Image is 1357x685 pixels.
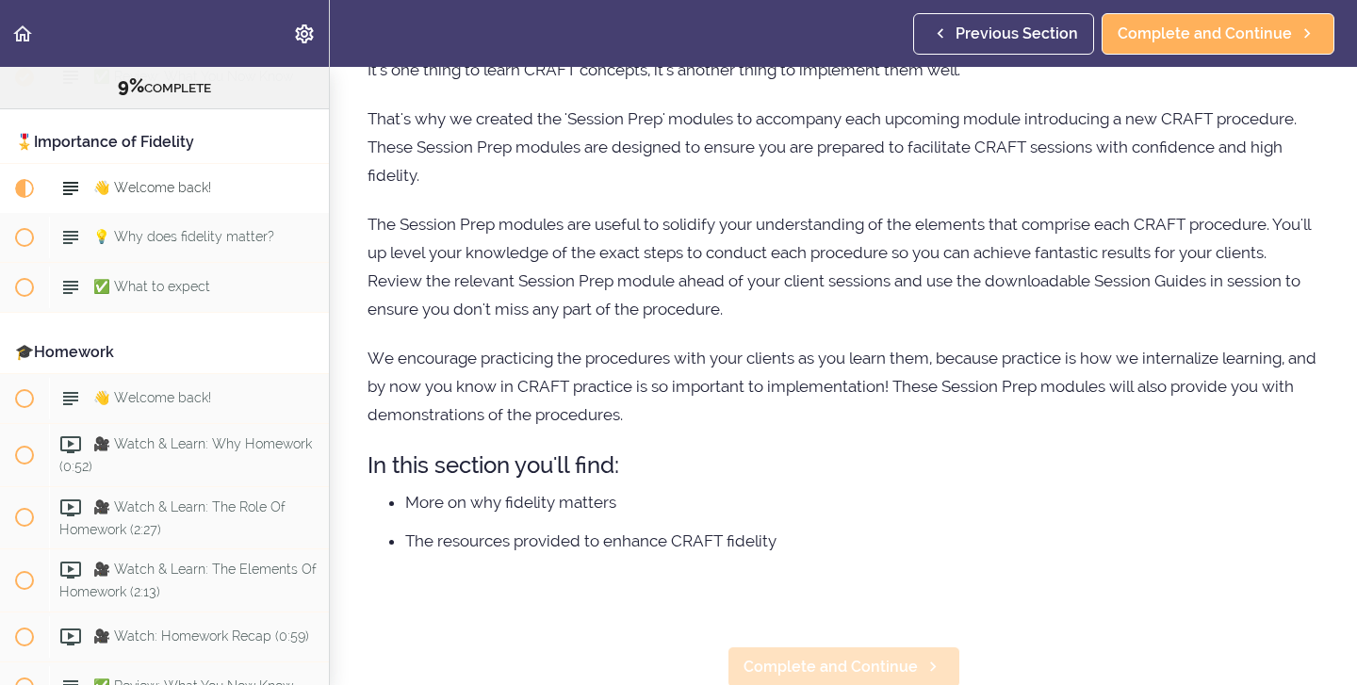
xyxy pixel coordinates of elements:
span: 👋 Welcome back! [93,390,211,405]
span: Complete and Continue [1118,23,1292,45]
p: It's one thing to learn CRAFT concepts, it's another thing to implement them well. [368,56,1319,84]
span: 🎥 Watch: Homework Recap (0:59) [93,629,309,644]
div: COMPLETE [24,74,305,99]
p: The Session Prep modules are useful to solidify your understanding of the elements that comprise ... [368,210,1319,323]
svg: Back to course curriculum [11,23,34,45]
a: Previous Section [913,13,1094,55]
span: Previous Section [956,23,1078,45]
svg: Settings Menu [293,23,316,45]
span: 🎥 Watch & Learn: Why Homework (0:52) [59,436,312,473]
span: 💡 Why does fidelity matter? [93,229,274,244]
li: More on why fidelity matters [405,490,1319,514]
li: The resources provided to enhance CRAFT fidelity [405,529,1319,553]
span: 9% [118,74,144,97]
p: That's why we created the 'Session Prep' modules to accompany each upcoming module introducing a ... [368,105,1319,189]
h3: In this section you'll find: [368,449,1319,481]
a: Complete and Continue [1102,13,1334,55]
span: ✅ What to expect [93,279,210,294]
p: We encourage practicing the procedures with your clients as you learn them, because practice is h... [368,344,1319,429]
span: 🎥 Watch & Learn: The Role Of Homework (2:27) [59,499,286,536]
span: Complete and Continue [744,656,918,678]
span: 🎥 Watch & Learn: The Elements Of Homework (2:13) [59,563,317,599]
span: 👋 Welcome back! [93,180,211,195]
